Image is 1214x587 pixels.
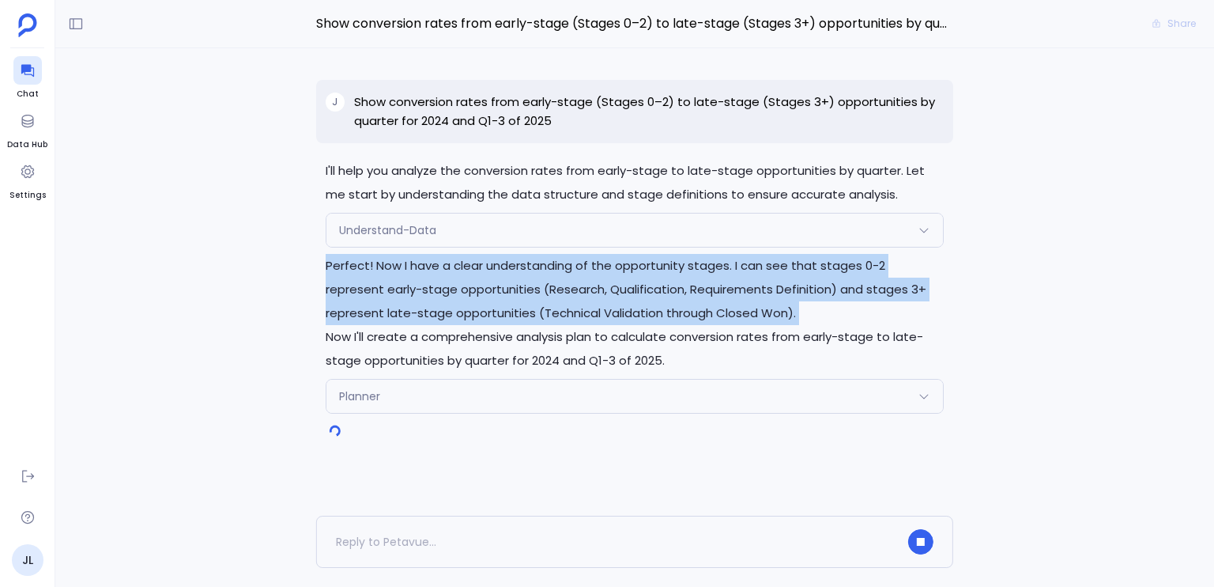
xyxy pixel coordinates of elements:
img: petavue logo [18,13,37,37]
p: I'll help you analyze the conversion rates from early-stage to late-stage opportunities by quarte... [326,159,944,206]
span: J [332,96,337,108]
span: Planner [339,388,380,404]
span: Show conversion rates from early-stage (Stages 0–2) to late-stage (Stages 3+) opportunities by qu... [316,13,953,34]
span: Chat [13,88,42,100]
a: Chat [13,56,42,100]
span: Settings [9,189,46,202]
a: Settings [9,157,46,202]
p: Now I'll create a comprehensive analysis plan to calculate conversion rates from early-stage to l... [326,325,944,373]
p: Show conversion rates from early-stage (Stages 0–2) to late-stage (Stages 3+) opportunities by qu... [354,93,944,131]
p: Perfect! Now I have a clear understanding of the opportunity stages. I can see that stages 0-2 re... [326,254,944,325]
a: JL [12,544,43,576]
a: Data Hub [7,107,47,151]
span: Understand-Data [339,222,436,238]
span: Data Hub [7,138,47,151]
